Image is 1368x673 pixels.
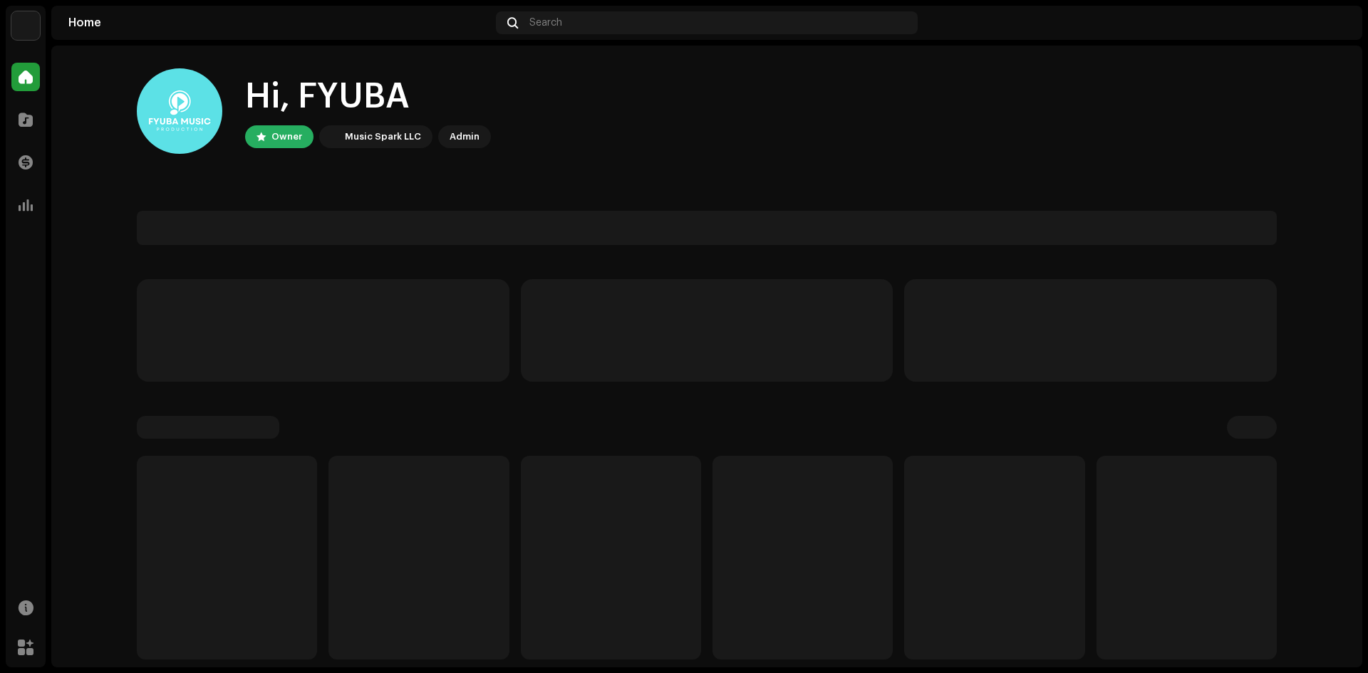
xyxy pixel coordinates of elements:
div: Music Spark LLC [345,128,421,145]
div: Owner [271,128,302,145]
img: baa0fcba-b6b4-4a92-9e40-63268be0edde [1322,11,1345,34]
img: bc4c4277-71b2-49c5-abdf-ca4e9d31f9c1 [11,11,40,40]
div: Admin [450,128,480,145]
img: bc4c4277-71b2-49c5-abdf-ca4e9d31f9c1 [322,128,339,145]
img: baa0fcba-b6b4-4a92-9e40-63268be0edde [137,68,222,154]
span: Search [529,17,562,28]
div: Hi, FYUBA [245,74,491,120]
div: Home [68,17,490,28]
